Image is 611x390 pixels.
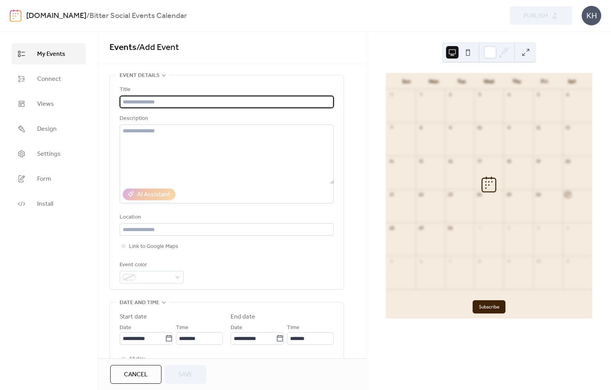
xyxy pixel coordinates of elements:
span: / Add Event [136,39,179,56]
a: Connect [12,68,86,89]
span: Event details [120,71,159,80]
div: 10 [477,125,482,131]
div: Mon [420,74,448,89]
div: Title [120,85,332,94]
div: 4 [506,92,512,98]
div: Sat [558,74,586,89]
div: 20 [565,158,571,164]
img: logo [10,9,22,22]
b: Bitter Social Events Calendar [90,9,187,23]
span: All day [129,354,145,364]
div: 17 [477,158,482,164]
b: / [86,9,90,23]
div: Sun [392,74,420,89]
span: Link to Google Maps [129,242,178,251]
div: 10 [536,258,541,264]
div: 9 [447,125,453,131]
div: 13 [565,125,571,131]
div: 5 [389,258,394,264]
a: Settings [12,143,86,164]
div: 1 [477,225,482,231]
div: Thu [503,74,530,89]
div: Start date [120,312,147,322]
a: Events [109,39,136,56]
span: Cancel [124,370,148,379]
div: 8 [418,125,424,131]
span: Time [176,323,188,333]
button: Cancel [110,365,161,384]
div: 6 [418,258,424,264]
span: Views [37,100,54,109]
span: Date [231,323,242,333]
a: Install [12,193,86,214]
div: Location [120,213,332,222]
div: Event color [120,260,182,270]
div: Fri [530,74,558,89]
span: Connect [37,75,61,84]
span: My Events [37,50,65,59]
div: 5 [536,92,541,98]
div: 11 [565,258,571,264]
div: 2 [506,225,512,231]
div: 24 [477,192,482,198]
div: 16 [447,158,453,164]
div: 4 [565,225,571,231]
span: Design [37,125,57,134]
div: 22 [418,192,424,198]
div: End date [231,312,255,322]
a: Views [12,93,86,114]
div: 3 [536,225,541,231]
div: 6 [565,92,571,98]
div: 9 [506,258,512,264]
div: 15 [418,158,424,164]
a: [DOMAIN_NAME] [26,9,86,23]
div: 23 [447,192,453,198]
div: 31 [389,92,394,98]
div: 14 [389,158,394,164]
div: 26 [536,192,541,198]
span: Install [37,199,53,209]
div: 2 [447,92,453,98]
div: Wed [475,74,503,89]
div: 3 [477,92,482,98]
span: Settings [37,150,61,159]
span: Form [37,175,51,184]
span: Date [120,323,131,333]
span: Date and time [120,298,159,308]
div: 25 [506,192,512,198]
div: 21 [389,192,394,198]
a: Form [12,168,86,189]
div: 11 [506,125,512,131]
div: Tue [448,74,475,89]
div: KH [582,6,601,25]
div: 28 [389,225,394,231]
div: 29 [418,225,424,231]
a: My Events [12,43,86,64]
div: 7 [447,258,453,264]
div: 19 [536,158,541,164]
div: 8 [477,258,482,264]
span: Time [287,323,299,333]
button: Subscribe [473,300,505,313]
div: 18 [506,158,512,164]
div: 12 [536,125,541,131]
div: 1 [418,92,424,98]
div: Description [120,114,332,123]
a: Design [12,118,86,139]
div: 27 [565,192,571,198]
div: 30 [447,225,453,231]
div: 7 [389,125,394,131]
